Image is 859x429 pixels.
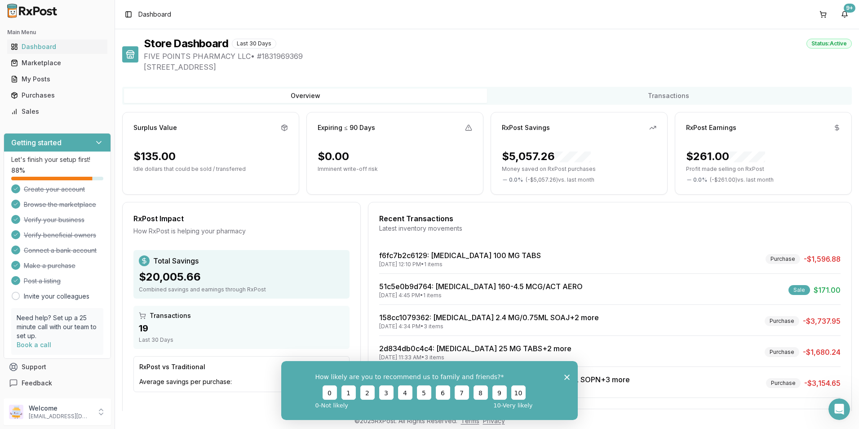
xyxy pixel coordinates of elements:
div: Surplus Value [133,123,177,132]
button: My Posts [4,72,111,86]
span: -$1,596.88 [804,254,841,264]
div: Sale [788,285,810,295]
span: Post a listing [24,277,61,286]
div: Last 30 Days [139,336,344,344]
iframe: Intercom live chat [828,398,850,420]
p: Money saved on RxPost purchases [502,165,656,173]
span: Total Savings [153,255,199,266]
a: Purchases [7,87,107,103]
span: 88 % [11,166,25,175]
h2: Main Menu [7,29,107,36]
button: Messages [60,281,120,317]
span: Help [142,303,157,309]
a: My Posts [7,71,107,87]
span: 0.0 % [693,176,707,183]
div: How RxPost is helping your pharmacy [133,227,350,236]
a: Invite your colleagues [24,292,89,301]
div: $5,057.26 [502,149,591,164]
div: $0.00 [318,149,349,164]
div: [DATE] 4:34 PM • 3 items [379,323,599,330]
div: $135.00 [133,149,176,164]
a: Marketplace [7,55,107,71]
button: Purchases [4,88,111,103]
a: Book a call [17,341,51,349]
span: Feedback [22,379,52,388]
div: Purchase [766,378,801,388]
div: Purchase [766,254,800,264]
img: Profile image for Manuel [122,14,140,32]
button: Support [4,359,111,375]
nav: breadcrumb [138,10,171,19]
div: Purchases [11,91,104,100]
a: Terms [461,417,479,425]
div: Sales [11,107,104,116]
a: 2d834db0c4c4: [MEDICAL_DATA] 25 MG TABS+2 more [379,344,571,353]
span: Home [20,303,40,309]
span: -$3,737.95 [803,316,841,326]
span: Connect a bank account [24,246,97,255]
img: RxPost Logo [4,4,61,18]
button: Search for help [13,139,167,157]
p: Let's finish your setup first! [11,155,103,164]
p: How can we help? [18,79,162,94]
p: [EMAIL_ADDRESS][DOMAIN_NAME] [29,413,91,420]
div: RxPost Earnings [686,123,736,132]
div: Latest inventory movements [379,224,841,233]
div: RxPost Savings [502,123,550,132]
h3: Getting started [11,137,62,148]
button: View All Transactions [379,409,841,423]
div: RxPost Impact [133,213,350,224]
div: [DATE] 11:33 AM • 3 items [379,354,571,361]
img: User avatar [9,405,23,419]
div: Combined savings and earnings through RxPost [139,286,344,293]
div: Status: Active [806,39,852,49]
a: Dashboard [7,39,107,55]
button: 9+ [837,7,852,22]
div: Send us a message [18,113,150,123]
span: 0.0 % [509,176,523,183]
button: Overview [124,89,487,103]
div: Close [155,14,171,31]
span: Create your account [24,185,85,194]
span: [STREET_ADDRESS] [144,62,852,72]
img: logo [18,17,70,31]
a: Sales [7,103,107,120]
span: Verify beneficial owners [24,231,96,240]
div: $261.00 [686,149,765,164]
button: Sales [4,104,111,119]
span: Search for help [18,143,73,153]
span: Make a purchase [24,261,75,270]
a: f6fc7b2c6129: [MEDICAL_DATA] 100 MG TABS [379,251,541,260]
p: Imminent write-off risk [318,165,472,173]
div: Marketplace [11,58,104,67]
button: Dashboard [4,40,111,54]
span: ( - $261.00 ) vs. last month [710,176,774,183]
span: ( - $5,057.26 ) vs. last month [526,176,594,183]
h1: Store Dashboard [144,36,228,51]
p: Profit made selling on RxPost [686,165,841,173]
span: FIVE POINTS PHARMACY LLC • # 1831969369 [144,51,852,62]
span: Transactions [150,311,191,320]
span: -$1,680.24 [803,347,841,357]
span: $171.00 [814,285,841,295]
a: Privacy [483,417,505,425]
div: 19 [139,322,344,335]
button: Transactions [487,89,850,103]
div: All services are online [18,195,161,204]
div: RxPost vs Traditional [139,362,205,371]
div: Purchase [765,316,799,326]
p: Welcome [29,404,91,413]
div: [DATE] 4:45 PM • 1 items [379,292,583,299]
span: Average savings per purchase: [139,377,232,386]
